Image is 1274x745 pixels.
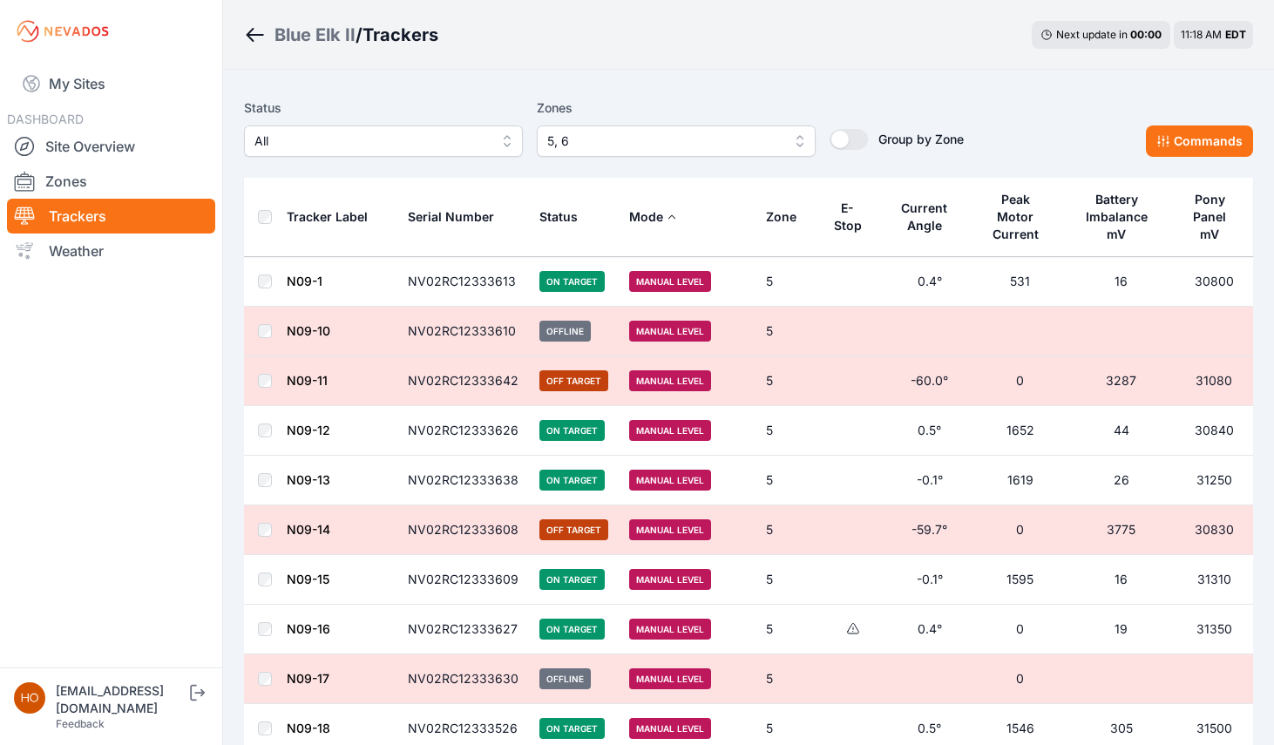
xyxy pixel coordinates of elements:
[356,23,363,47] span: /
[1186,179,1243,255] button: Pony Panel mV
[629,519,711,540] span: Manual Level
[1077,179,1165,255] button: Battery Imbalance mV
[984,191,1047,243] div: Peak Motor Current
[539,420,605,441] span: On Target
[897,187,964,247] button: Current Angle
[14,17,112,45] img: Nevados
[408,208,494,226] div: Serial Number
[973,257,1067,307] td: 531
[1176,555,1253,605] td: 31310
[539,321,591,342] span: Offline
[244,125,523,157] button: All
[537,98,816,119] label: Zones
[539,470,605,491] span: On Target
[274,23,356,47] a: Blue Elk II
[756,605,821,654] td: 5
[766,196,810,238] button: Zone
[397,605,529,654] td: NV02RC12333627
[973,406,1067,456] td: 1652
[7,199,215,234] a: Trackers
[756,456,821,505] td: 5
[287,522,330,537] a: N09-14
[287,274,322,288] a: N09-1
[756,307,821,356] td: 5
[1077,191,1155,243] div: Battery Imbalance mV
[1067,555,1176,605] td: 16
[629,208,663,226] div: Mode
[1067,456,1176,505] td: 26
[878,132,964,146] span: Group by Zone
[1176,605,1253,654] td: 31350
[287,621,330,636] a: N09-16
[539,208,578,226] div: Status
[886,555,974,605] td: -0.1°
[537,125,816,157] button: 5, 6
[629,271,711,292] span: Manual Level
[7,234,215,268] a: Weather
[629,668,711,689] span: Manual Level
[287,373,328,388] a: N09-11
[629,420,711,441] span: Manual Level
[539,370,608,391] span: Off Target
[886,356,974,406] td: -60.0°
[897,200,953,234] div: Current Angle
[1067,406,1176,456] td: 44
[56,717,105,730] a: Feedback
[1176,505,1253,555] td: 30830
[7,112,84,126] span: DASHBOARD
[1056,28,1128,41] span: Next update in
[629,370,711,391] span: Manual Level
[397,555,529,605] td: NV02RC12333609
[973,555,1067,605] td: 1595
[973,456,1067,505] td: 1619
[973,654,1067,704] td: 0
[973,356,1067,406] td: 0
[831,187,876,247] button: E-Stop
[756,356,821,406] td: 5
[7,164,215,199] a: Zones
[1181,28,1222,41] span: 11:18 AM
[1176,257,1253,307] td: 30800
[7,63,215,105] a: My Sites
[287,472,330,487] a: N09-13
[287,671,329,686] a: N09-17
[56,682,186,717] div: [EMAIL_ADDRESS][DOMAIN_NAME]
[287,423,330,437] a: N09-12
[287,208,368,226] div: Tracker Label
[629,569,711,590] span: Manual Level
[973,605,1067,654] td: 0
[363,23,438,47] h3: Trackers
[1067,257,1176,307] td: 16
[397,307,529,356] td: NV02RC12333610
[539,569,605,590] span: On Target
[831,200,864,234] div: E-Stop
[539,619,605,640] span: On Target
[539,271,605,292] span: On Target
[1146,125,1253,157] button: Commands
[629,196,677,238] button: Mode
[1186,191,1234,243] div: Pony Panel mV
[254,131,488,152] span: All
[886,406,974,456] td: 0.5°
[539,668,591,689] span: Offline
[984,179,1056,255] button: Peak Motor Current
[1176,456,1253,505] td: 31250
[756,654,821,704] td: 5
[629,718,711,739] span: Manual Level
[397,406,529,456] td: NV02RC12333626
[1176,406,1253,456] td: 30840
[1176,356,1253,406] td: 31080
[1130,28,1162,42] div: 00 : 00
[886,605,974,654] td: 0.4°
[397,356,529,406] td: NV02RC12333642
[629,470,711,491] span: Manual Level
[397,456,529,505] td: NV02RC12333638
[287,323,330,338] a: N09-10
[629,619,711,640] span: Manual Level
[886,257,974,307] td: 0.4°
[547,131,781,152] span: 5, 6
[756,406,821,456] td: 5
[973,505,1067,555] td: 0
[629,321,711,342] span: Manual Level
